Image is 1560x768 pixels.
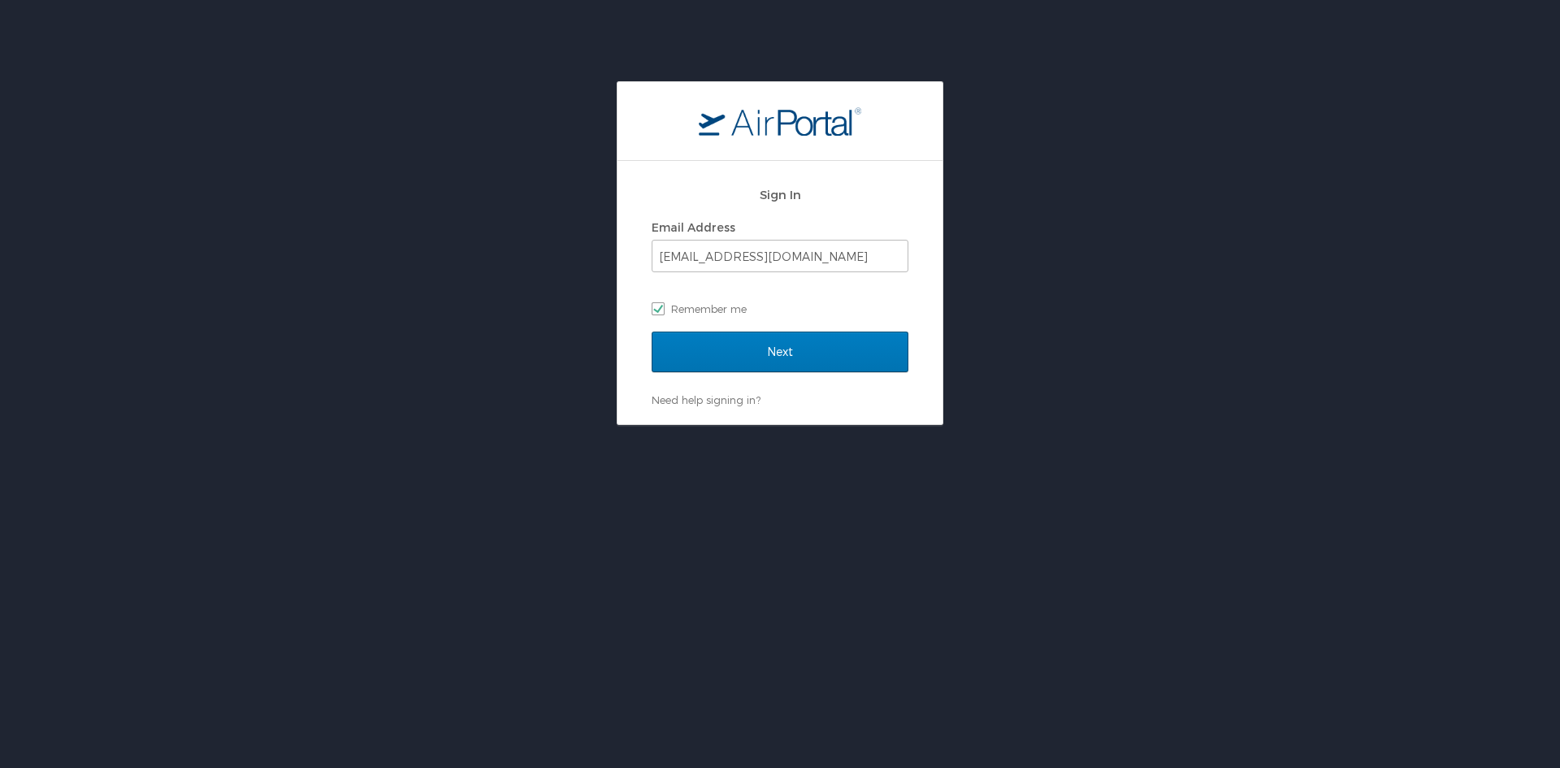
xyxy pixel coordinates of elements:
label: Remember me [652,297,908,321]
input: Next [652,332,908,372]
label: Email Address [652,220,735,234]
img: logo [699,106,861,136]
a: Need help signing in? [652,393,760,406]
h2: Sign In [652,185,908,204]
